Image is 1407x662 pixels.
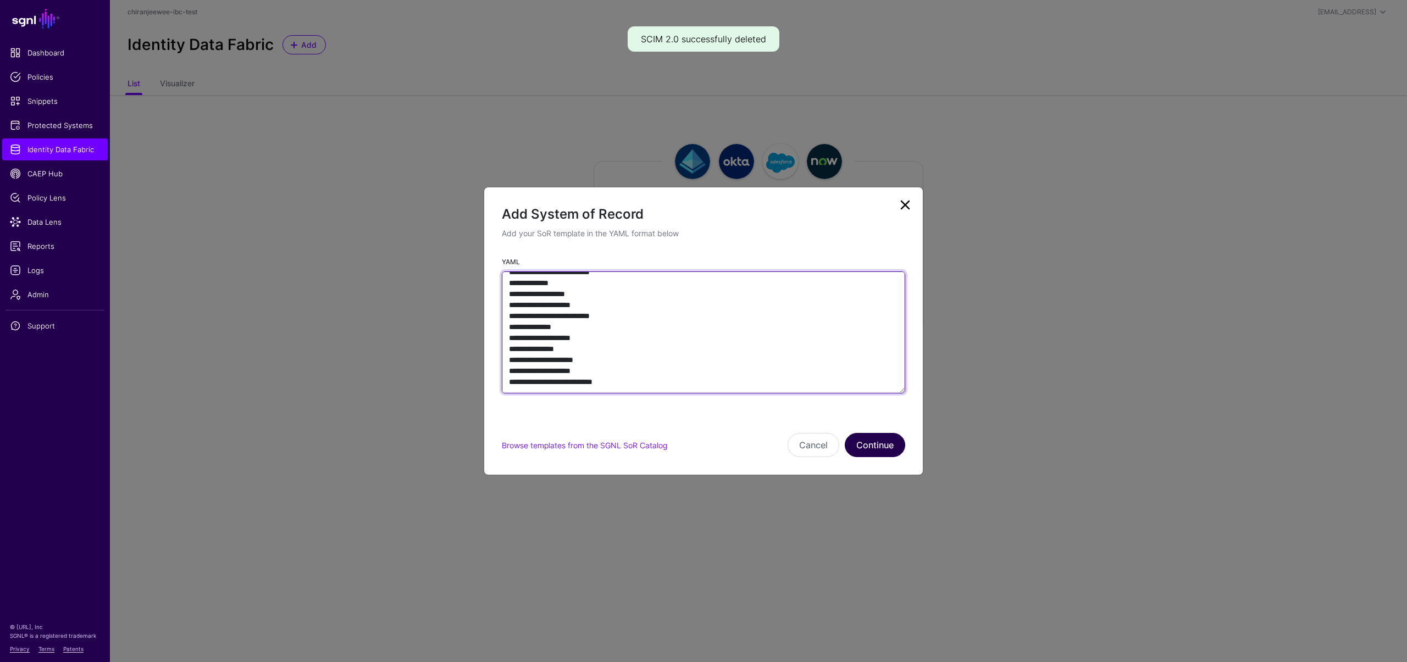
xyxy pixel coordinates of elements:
label: YAML [502,257,520,267]
button: Continue [845,433,905,457]
h2: Add System of Record [502,205,905,224]
div: SCIM 2.0 successfully deleted [628,26,779,52]
a: Browse templates from the SGNL SoR Catalog [502,441,667,450]
button: Cancel [788,433,839,457]
p: Add your SoR template in the YAML format below [502,227,905,239]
